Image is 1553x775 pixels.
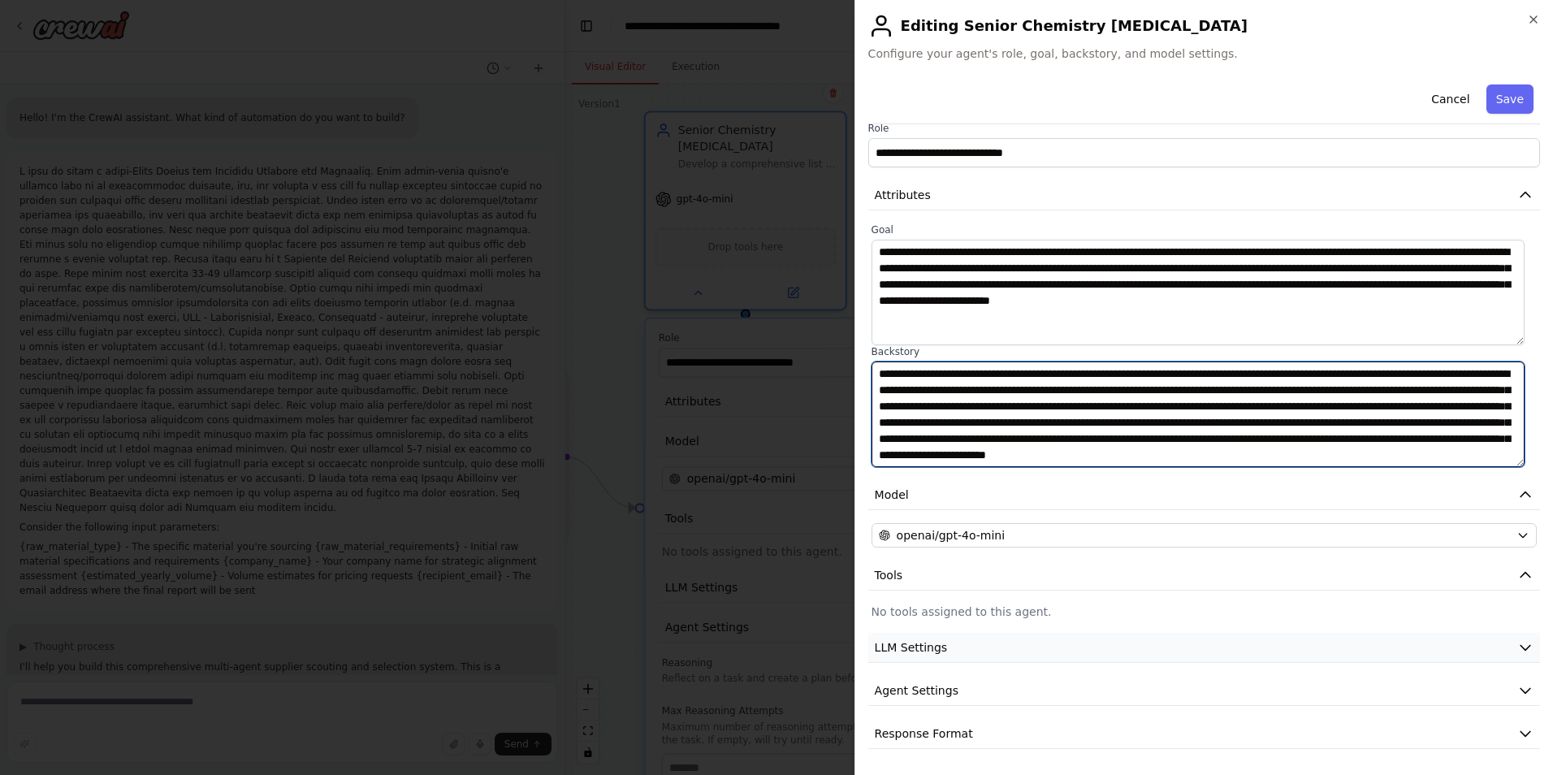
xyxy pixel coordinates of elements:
[897,527,1006,543] span: openai/gpt-4o-mini
[875,682,958,699] span: Agent Settings
[872,223,1537,236] label: Goal
[875,187,931,203] span: Attributes
[1421,84,1479,114] button: Cancel
[868,633,1540,663] button: LLM Settings
[868,480,1540,510] button: Model
[872,523,1537,548] button: openai/gpt-4o-mini
[875,567,903,583] span: Tools
[875,487,909,503] span: Model
[868,676,1540,706] button: Agent Settings
[868,45,1540,62] span: Configure your agent's role, goal, backstory, and model settings.
[868,719,1540,749] button: Response Format
[872,604,1537,620] p: No tools assigned to this agent.
[1486,84,1534,114] button: Save
[868,13,1540,39] h2: Editing Senior Chemistry [MEDICAL_DATA]
[868,180,1540,210] button: Attributes
[875,639,948,656] span: LLM Settings
[872,345,1537,358] label: Backstory
[868,122,1540,135] label: Role
[868,561,1540,591] button: Tools
[875,725,973,742] span: Response Format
